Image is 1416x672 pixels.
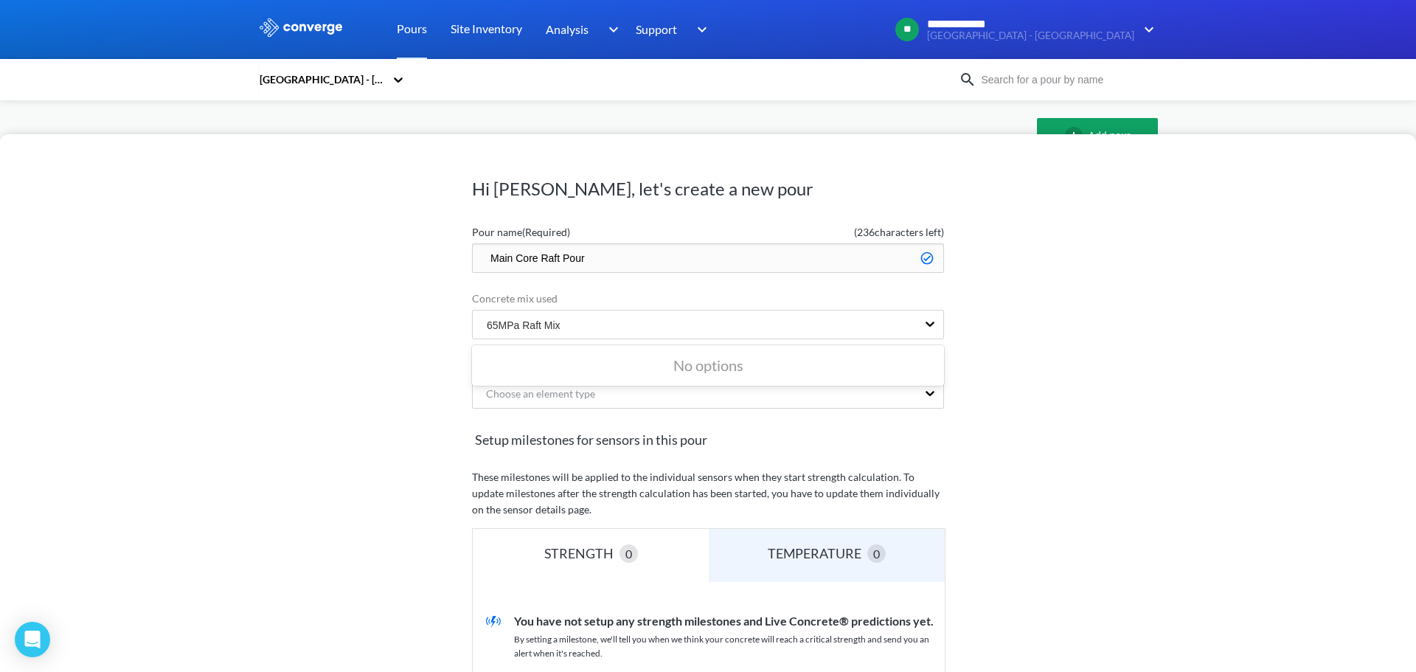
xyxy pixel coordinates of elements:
span: ( 236 characters left) [708,224,944,240]
span: 0 [873,544,880,563]
div: [GEOGRAPHIC_DATA] - [GEOGRAPHIC_DATA] [258,72,385,88]
span: 0 [625,544,632,563]
span: Support [636,20,677,38]
div: Choose an element type [474,386,595,402]
p: These milestones will be applied to the individual sensors when they start strength calculation. ... [472,469,944,518]
div: TEMPERATURE [768,543,867,564]
img: downArrow.svg [1134,21,1158,38]
h1: Hi [PERSON_NAME], let's create a new pour [472,177,944,201]
label: Pour name (Required) [472,224,708,240]
div: STRENGTH [544,543,619,564]
div: No options [472,348,944,383]
input: Search for a pour by name [976,72,1155,88]
p: By setting a milestone, we'll tell you when we think your concrete will reach a critical strength... [514,633,945,660]
div: Open Intercom Messenger [15,622,50,657]
span: [GEOGRAPHIC_DATA] - [GEOGRAPHIC_DATA] [927,30,1134,41]
span: You have not setup any strength milestones and Live Concrete® predictions yet. [514,614,934,628]
img: logo_ewhite.svg [258,18,344,37]
img: icon-search.svg [959,71,976,89]
img: downArrow.svg [599,21,622,38]
span: Setup milestones for sensors in this pour [472,429,944,450]
span: Analysis [546,20,589,38]
img: downArrow.svg [687,21,711,38]
input: Type the pour name here [472,243,944,273]
label: Concrete mix used [472,291,944,307]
